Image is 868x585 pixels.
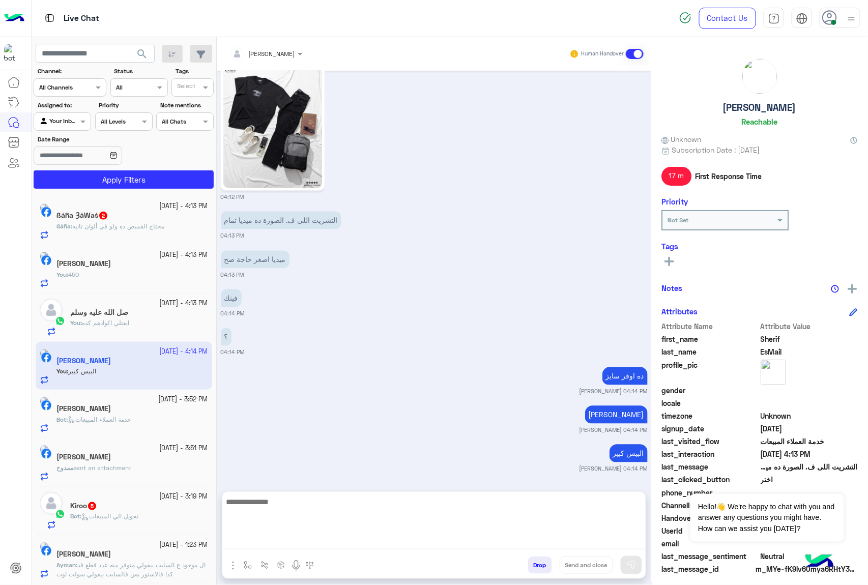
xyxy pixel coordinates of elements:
[761,385,858,396] span: null
[56,550,111,559] h5: Ayman Harb
[756,564,858,574] span: m_MYe-fK9lv60mya6RHtY3PKHYsfI_gl5YfugCPjf15DI1bQsV_yKcO5B-jxMIqtPP1SzHhQhO-pBdr9JC223Ydg
[99,212,107,220] span: 2
[38,101,90,110] label: Assigned to:
[70,512,80,520] span: Bot
[176,67,213,76] label: Tags
[68,416,131,423] span: خدمة العملاء المبيعات
[764,8,784,29] a: tab
[761,461,858,472] span: التشريت اللى ف. الصورة ده ميديا تمام
[34,170,214,189] button: Apply Filters
[88,502,96,510] span: 5
[70,502,97,510] h5: Kiroo
[581,50,624,58] small: Human Handover
[72,222,164,230] span: محتاج القميص ده ولو في ألوان تانيه
[221,193,244,201] small: 04:12 PM
[114,67,166,76] label: Status
[99,101,151,110] label: Priority
[662,398,759,408] span: locale
[743,59,777,94] img: picture
[742,117,778,126] h6: Reachable
[528,557,552,574] button: Drop
[56,416,66,423] span: Bot
[290,560,302,572] img: send voice note
[560,557,613,574] button: Send and close
[40,203,49,213] img: picture
[221,289,242,307] p: 2/10/2025, 4:14 PM
[690,494,844,542] span: Hello!👋 We're happy to chat with you and answer any questions you might have. How can we assist y...
[662,197,688,206] h6: Priority
[55,316,65,326] img: WhatsApp
[130,45,155,67] button: search
[4,8,24,29] img: Logo
[56,416,68,423] b: :
[176,81,195,93] div: Select
[662,538,759,549] span: email
[256,557,273,573] button: Trigger scenario
[38,135,152,144] label: Date Range
[40,492,63,515] img: defaultAdmin.png
[40,397,49,406] img: picture
[662,551,759,562] span: last_message_sentiment
[38,67,105,76] label: Channel:
[221,328,232,346] p: 2/10/2025, 4:14 PM
[662,525,759,536] span: UserId
[56,259,111,268] h5: Mohamed Shalapy
[662,449,759,459] span: last_interaction
[662,167,692,185] span: 17 m
[580,388,648,396] small: [PERSON_NAME] 04:14 PM
[761,398,858,408] span: null
[662,411,759,421] span: timezone
[4,44,22,63] img: 713415422032625
[580,426,648,434] small: [PERSON_NAME] 04:14 PM
[761,360,787,385] img: picture
[41,400,51,411] img: Facebook
[831,285,840,293] img: notes
[160,299,208,308] small: [DATE] - 4:13 PM
[585,406,648,424] p: 2/10/2025, 4:14 PM
[626,560,636,570] img: send message
[55,509,65,519] img: WhatsApp
[41,546,51,556] img: Facebook
[273,557,290,573] button: create order
[662,360,759,383] span: profile_pic
[306,562,314,570] img: make a call
[761,321,858,332] span: Attribute Value
[761,449,858,459] span: 2025-10-02T13:13:10.931Z
[761,334,858,344] span: Sherif
[761,411,858,421] span: Unknown
[70,319,82,327] b: :
[221,310,245,318] small: 04:14 PM
[662,307,698,316] h6: Attributes
[696,171,762,182] span: First Response Time
[41,449,51,459] img: Facebook
[40,445,49,454] img: picture
[160,201,208,211] small: [DATE] - 4:13 PM
[56,271,68,278] b: :
[662,321,759,332] span: Attribute Name
[261,561,269,569] img: Trigger scenario
[662,513,759,523] span: HandoverOn
[761,423,858,434] span: 2024-12-05T07:41:09.212Z
[602,367,648,385] p: 2/10/2025, 4:14 PM
[662,423,759,434] span: signup_date
[662,346,759,357] span: last_name
[662,500,759,511] span: ChannelId
[662,283,683,292] h6: Notes
[56,464,73,472] span: ممدوح
[160,492,208,502] small: [DATE] - 3:19 PM
[70,308,128,317] h5: صل الله عليه وسلم
[221,232,244,240] small: 04:13 PM
[40,542,49,551] img: picture
[56,561,77,569] b: :
[668,216,689,224] b: Not Set
[662,242,858,251] h6: Tags
[56,453,111,461] h5: ممدوح علما
[221,212,341,229] p: 2/10/2025, 4:13 PM
[56,271,67,278] span: You
[699,8,756,29] a: Contact Us
[160,250,208,260] small: [DATE] - 4:13 PM
[802,544,837,580] img: hulul-logo.png
[40,252,49,261] img: picture
[249,50,295,57] span: [PERSON_NAME]
[796,13,808,24] img: tab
